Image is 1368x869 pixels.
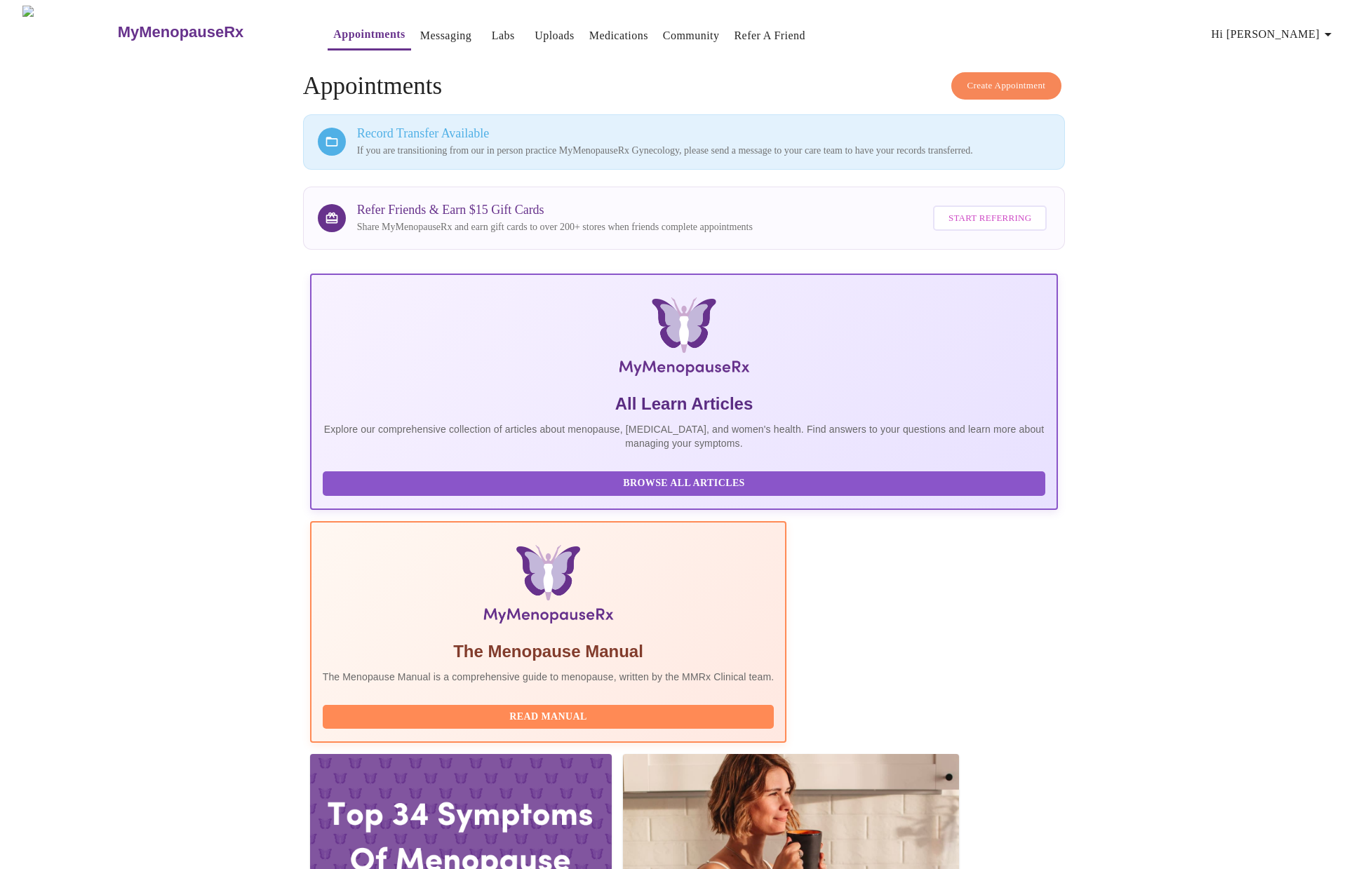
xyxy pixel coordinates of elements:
button: Create Appointment [951,72,1062,100]
h3: Refer Friends & Earn $15 Gift Cards [357,203,753,217]
button: Messaging [415,22,477,50]
h4: Appointments [303,72,1066,100]
img: MyMenopauseRx Logo [435,297,933,382]
a: Medications [589,26,648,46]
span: Create Appointment [967,78,1046,94]
button: Appointments [328,20,410,50]
p: The Menopause Manual is a comprehensive guide to menopause, written by the MMRx Clinical team. [323,670,774,684]
span: Read Manual [337,708,760,726]
span: Start Referring [948,210,1031,227]
h5: The Menopause Manual [323,640,774,663]
a: Refer a Friend [734,26,805,46]
a: MyMenopauseRx [116,8,300,57]
button: Labs [481,22,525,50]
h3: MyMenopauseRx [118,23,244,41]
p: Explore our comprehensive collection of articles about menopause, [MEDICAL_DATA], and women's hea... [323,422,1046,450]
button: Browse All Articles [323,471,1046,496]
a: Start Referring [930,198,1050,238]
h5: All Learn Articles [323,393,1046,415]
button: Uploads [529,22,580,50]
span: Browse All Articles [337,475,1032,492]
p: If you are transitioning from our in person practice MyMenopauseRx Gynecology, please send a mess... [357,144,1051,158]
a: Read Manual [323,710,778,722]
button: Community [657,22,725,50]
button: Medications [584,22,654,50]
a: Uploads [535,26,575,46]
button: Start Referring [933,206,1047,231]
img: Menopause Manual [394,545,702,629]
a: Appointments [333,25,405,44]
button: Read Manual [323,705,774,729]
a: Messaging [420,26,471,46]
button: Refer a Friend [728,22,811,50]
button: Hi [PERSON_NAME] [1206,20,1342,48]
a: Community [663,26,720,46]
a: Labs [492,26,515,46]
p: Share MyMenopauseRx and earn gift cards to over 200+ stores when friends complete appointments [357,220,753,234]
h3: Record Transfer Available [357,126,1051,141]
span: Hi [PERSON_NAME] [1212,25,1336,44]
img: MyMenopauseRx Logo [22,6,116,58]
a: Browse All Articles [323,476,1050,488]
